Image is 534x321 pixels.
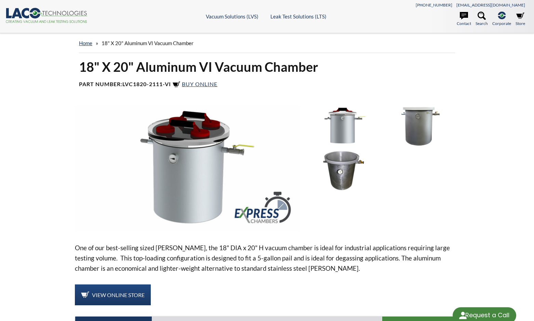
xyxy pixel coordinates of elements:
[270,13,326,19] a: Leak Test Solutions (LTS)
[457,12,471,27] a: Contact
[79,58,455,75] h1: 18" X 20" Aluminum VI Vacuum Chamber
[182,81,217,87] span: Buy Online
[305,105,379,146] img: LVC1820-2111-VI Vacuum Chamber with Suction Cup Lid Handles, front view
[416,2,452,8] a: [PHONE_NUMBER]
[75,105,300,231] img: LVC1820-2111-VI Express Chamber with Suction Cup Lid Handles, angled view
[382,105,456,146] img: LVC1820-2111-VI Aluminum Vacuum Chamber, front view
[516,12,525,27] a: Store
[122,81,171,87] b: LVC1820-2111-VI
[79,34,455,53] div: »
[476,12,488,27] a: Search
[102,40,193,46] span: 18" X 20" Aluminum VI Vacuum Chamber
[92,292,145,298] span: View Online Store
[456,2,525,8] a: [EMAIL_ADDRESS][DOMAIN_NAME]
[75,243,459,273] p: One of our best-selling sized [PERSON_NAME], the 18" DIA x 20" H vacuum chamber is ideal for indu...
[305,150,379,191] img: LVC1820-2111-VI Vacuum Chamber, top angled view
[75,284,151,306] a: View Online Store
[172,81,217,87] a: Buy Online
[206,13,258,19] a: Vacuum Solutions (LVS)
[79,81,455,89] h4: Part Number:
[492,20,511,27] span: Corporate
[457,310,468,321] img: round button
[79,40,92,46] a: home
